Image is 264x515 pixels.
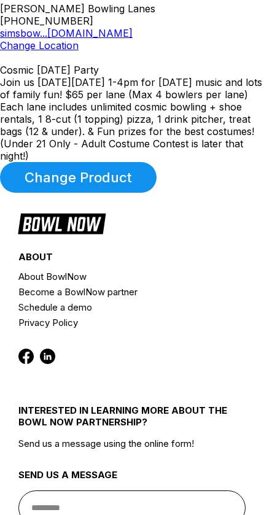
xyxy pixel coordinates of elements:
[18,284,246,300] a: Become a BowlNow partner
[18,300,246,315] a: Schedule a demo
[18,469,246,490] div: send us a message
[18,315,246,330] a: Privacy Policy
[18,395,246,459] div: Send us a message using the online form!
[18,405,246,438] div: INTERESTED IN LEARNING MORE ABOUT THE BOWL NOW PARTNERSHIP?
[18,269,246,284] a: About BowlNow
[18,251,246,269] div: about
